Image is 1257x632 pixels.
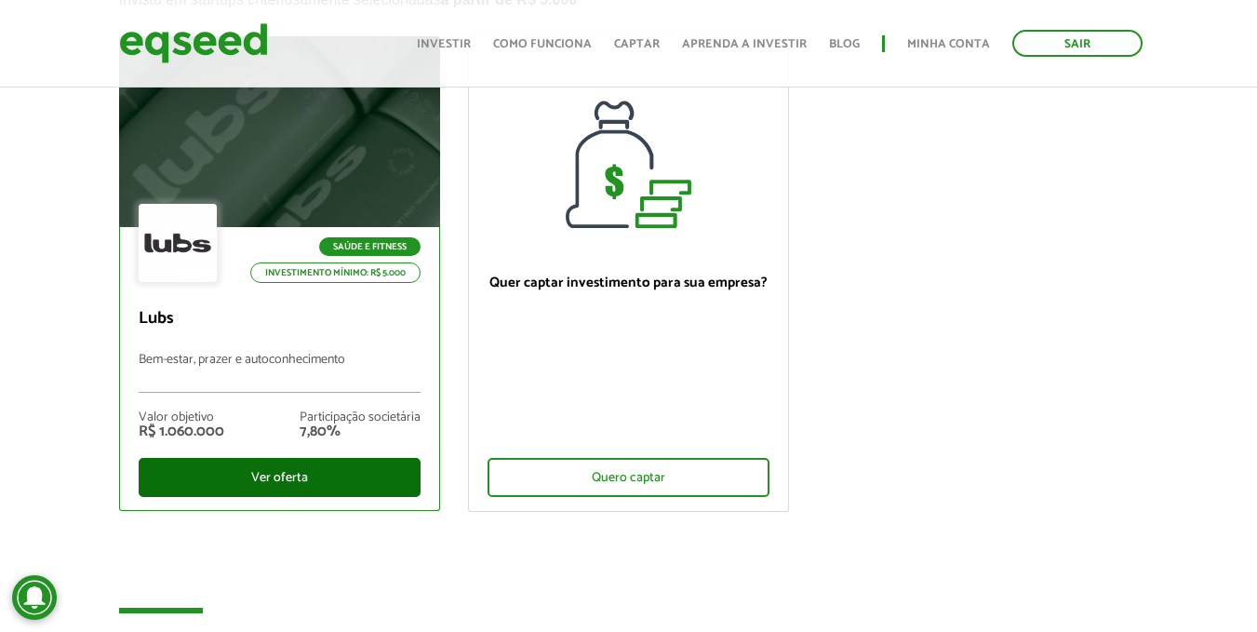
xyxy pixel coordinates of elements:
a: Blog [829,38,860,50]
div: R$ 1.060.000 [139,424,224,439]
p: Lubs [139,309,421,329]
p: Investimento mínimo: R$ 5.000 [250,262,421,283]
div: Quero captar [488,458,769,497]
div: Ver oferta [139,458,421,497]
div: Valor objetivo [139,411,224,424]
a: Como funciona [493,38,592,50]
img: EqSeed [119,19,268,68]
a: Saúde e Fitness Investimento mínimo: R$ 5.000 Lubs Bem-estar, prazer e autoconhecimento Valor obj... [119,36,440,511]
p: Quer captar investimento para sua empresa? [488,275,769,291]
a: Sair [1012,30,1143,57]
a: Investir [417,38,471,50]
a: Aprenda a investir [682,38,807,50]
p: Saúde e Fitness [319,237,421,256]
div: 7,80% [300,424,421,439]
div: Participação societária [300,411,421,424]
a: Captar [614,38,660,50]
p: Bem-estar, prazer e autoconhecimento [139,353,421,393]
a: Minha conta [907,38,990,50]
a: Quer captar investimento para sua empresa? Quero captar [468,36,789,512]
